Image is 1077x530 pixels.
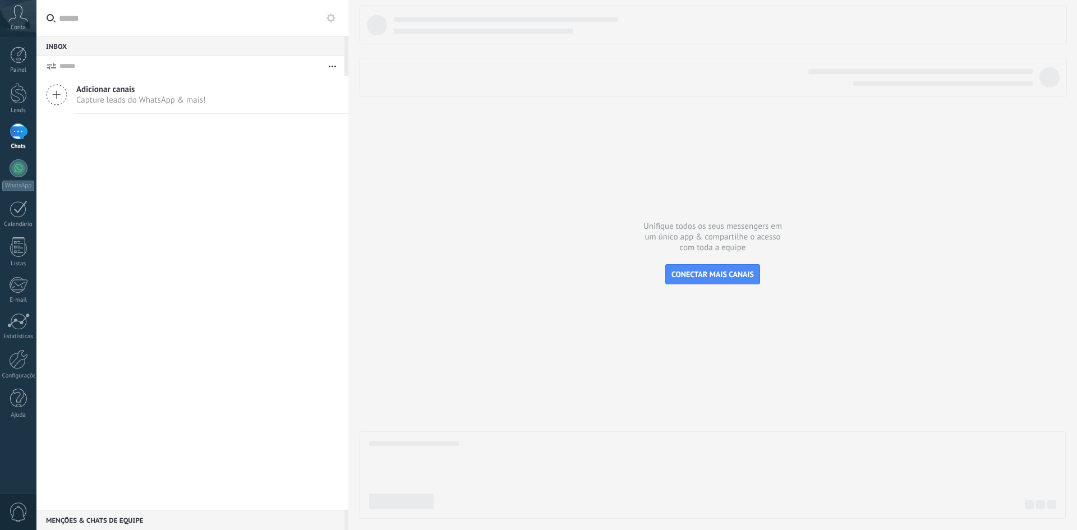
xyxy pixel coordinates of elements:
div: Ajuda [2,412,35,419]
div: E-mail [2,297,35,304]
div: Calendário [2,221,35,228]
div: Menções & Chats de equipe [36,510,344,530]
div: Inbox [36,36,344,56]
div: Listas [2,260,35,268]
div: Chats [2,143,35,150]
button: CONECTAR MAIS CANAIS [665,264,760,284]
span: Capture leads do WhatsApp & mais! [76,95,206,105]
div: Leads [2,107,35,114]
span: Conta [11,24,26,31]
div: Estatísticas [2,333,35,340]
span: CONECTAR MAIS CANAIS [671,269,754,279]
div: Configurações [2,372,35,380]
div: WhatsApp [2,181,34,191]
div: Painel [2,67,35,74]
span: Adicionar canais [76,84,206,95]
